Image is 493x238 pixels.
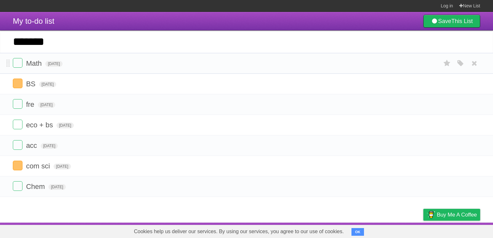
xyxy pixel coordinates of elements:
label: Done [13,99,22,109]
span: BS [26,80,37,88]
span: [DATE] [56,123,74,128]
span: [DATE] [41,143,58,149]
a: Developers [359,224,385,236]
span: acc [26,141,39,149]
span: [DATE] [45,61,63,67]
label: Done [13,161,22,170]
span: [DATE] [48,184,66,190]
label: Done [13,58,22,68]
img: Buy me a coffee [427,209,435,220]
a: Suggest a feature [440,224,480,236]
label: Done [13,120,22,129]
span: [DATE] [38,102,55,108]
span: My to-do list [13,17,54,25]
label: Done [13,79,22,88]
a: SaveThis List [423,15,480,28]
a: Buy me a coffee [423,209,480,221]
span: Cookies help us deliver our services. By using our services, you agree to our use of cookies. [127,225,350,238]
button: OK [351,228,364,236]
span: com sci [26,162,52,170]
label: Star task [441,58,453,69]
a: About [338,224,351,236]
a: Terms [393,224,407,236]
span: Chem [26,183,47,191]
span: [DATE] [54,164,71,169]
span: [DATE] [39,81,56,87]
label: Done [13,140,22,150]
label: Done [13,181,22,191]
span: fre [26,100,36,108]
span: Buy me a coffee [437,209,477,220]
b: This List [451,18,473,24]
span: eco + bs [26,121,55,129]
span: Math [26,59,43,67]
a: Privacy [415,224,432,236]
